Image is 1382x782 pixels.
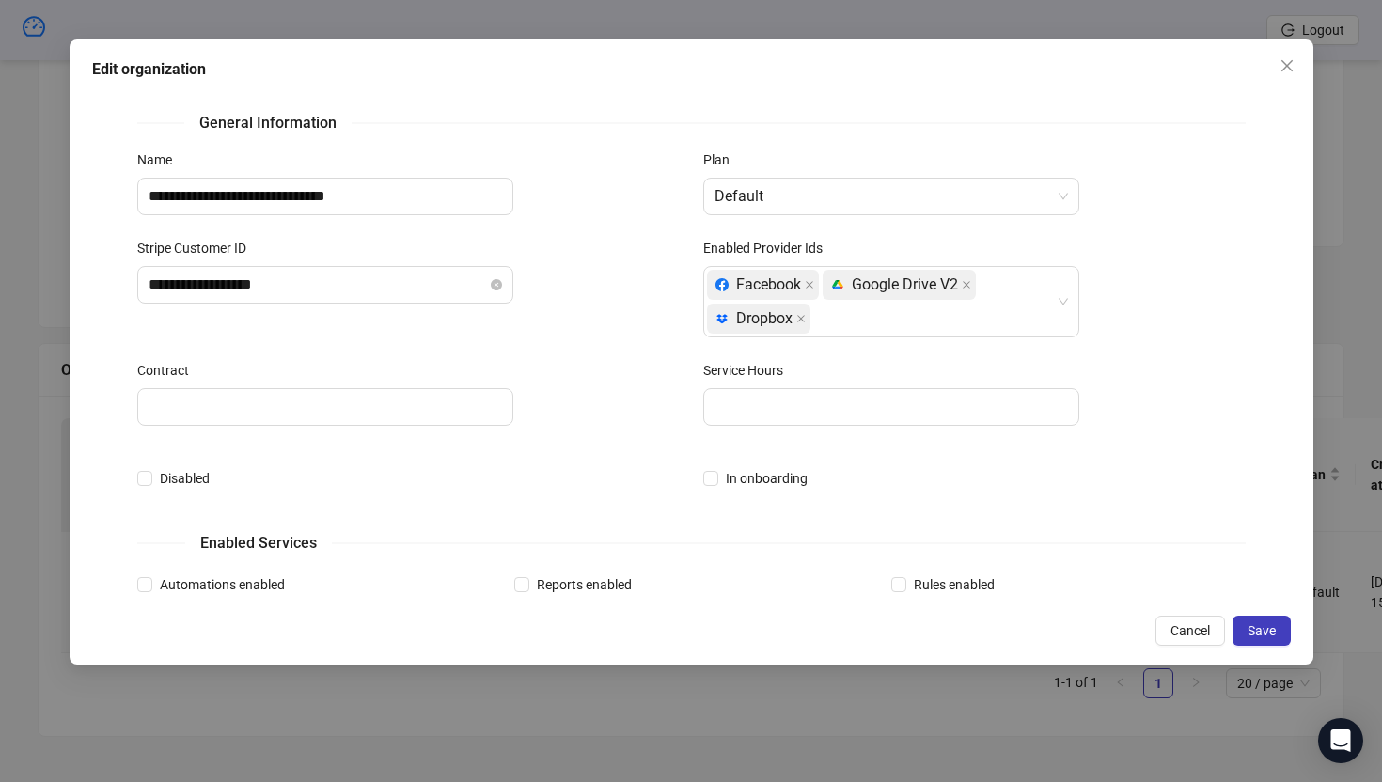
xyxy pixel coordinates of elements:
[702,149,741,170] label: Plan
[715,271,800,299] div: Facebook
[702,388,1078,426] input: Service Hours
[717,468,814,489] span: In onboarding
[92,58,1291,81] div: Edit organization
[137,149,184,170] label: Name
[961,280,970,289] span: close
[185,531,332,555] span: Enabled Services
[714,179,1067,214] span: Default
[804,280,813,289] span: close
[137,178,513,215] input: Name
[137,388,513,426] input: Contract
[1170,622,1210,637] span: Cancel
[184,111,352,134] span: General Information
[715,305,792,333] div: Dropbox
[830,271,957,299] div: Google Drive V2
[1318,718,1363,763] div: Open Intercom Messenger
[795,314,805,323] span: close
[137,238,259,258] label: Stripe Customer ID
[149,274,487,296] input: Stripe Customer ID
[528,574,638,595] span: Reports enabled
[1248,622,1276,637] span: Save
[137,360,201,381] label: Contract
[702,360,794,381] label: Service Hours
[905,574,1001,595] span: Rules enabled
[491,279,502,290] button: close-circle
[1233,615,1291,645] button: Save
[152,468,217,489] span: Disabled
[152,574,292,595] span: Automations enabled
[1280,58,1295,73] span: close
[1155,615,1225,645] button: Cancel
[702,238,834,258] label: Enabled Provider Ids
[1272,51,1302,81] button: Close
